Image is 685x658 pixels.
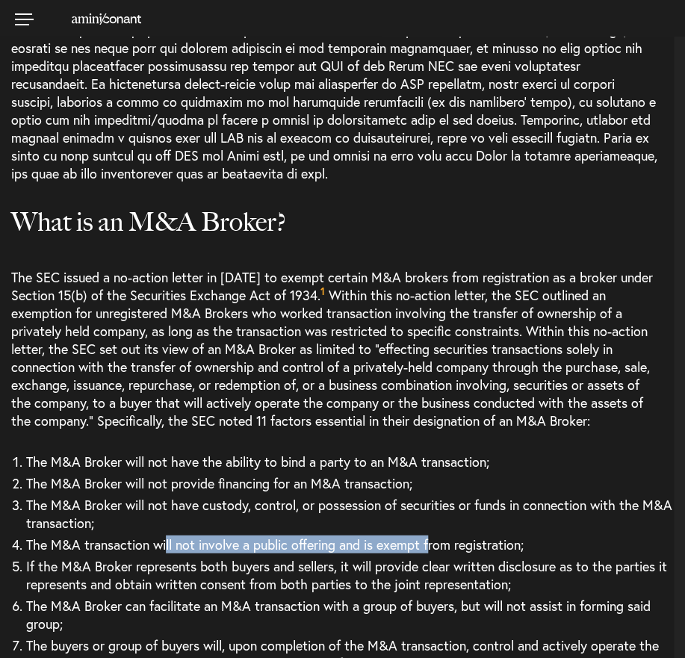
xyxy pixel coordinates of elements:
[11,207,663,267] h2: What is an M&A Broker?
[26,555,674,595] li: If the M&A Broker represents both buyers and sellers, it will provide clear written disclosure as...
[26,595,674,634] li: The M&A Broker can facilitate an M&A transaction with a group of buyers, but will not assist in f...
[72,13,142,25] img: Amini & Conant
[26,533,674,555] li: The M&A transaction will not involve a public offering and is exempt from registration;
[72,12,142,24] a: Home
[320,284,325,297] sup: 1
[26,472,674,494] li: The M&A Broker will not provide financing for an M&A transaction;
[11,267,674,440] p: The SEC issued a no-action letter in [DATE] to exempt certain M&A brokers from registration as a ...
[26,494,674,533] li: The M&A Broker will not have custody, control, or possession of securities or funds in connection...
[26,450,674,472] li: The M&A Broker will not have the ability to bind a party to an M&A transaction;
[320,285,325,303] a: 1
